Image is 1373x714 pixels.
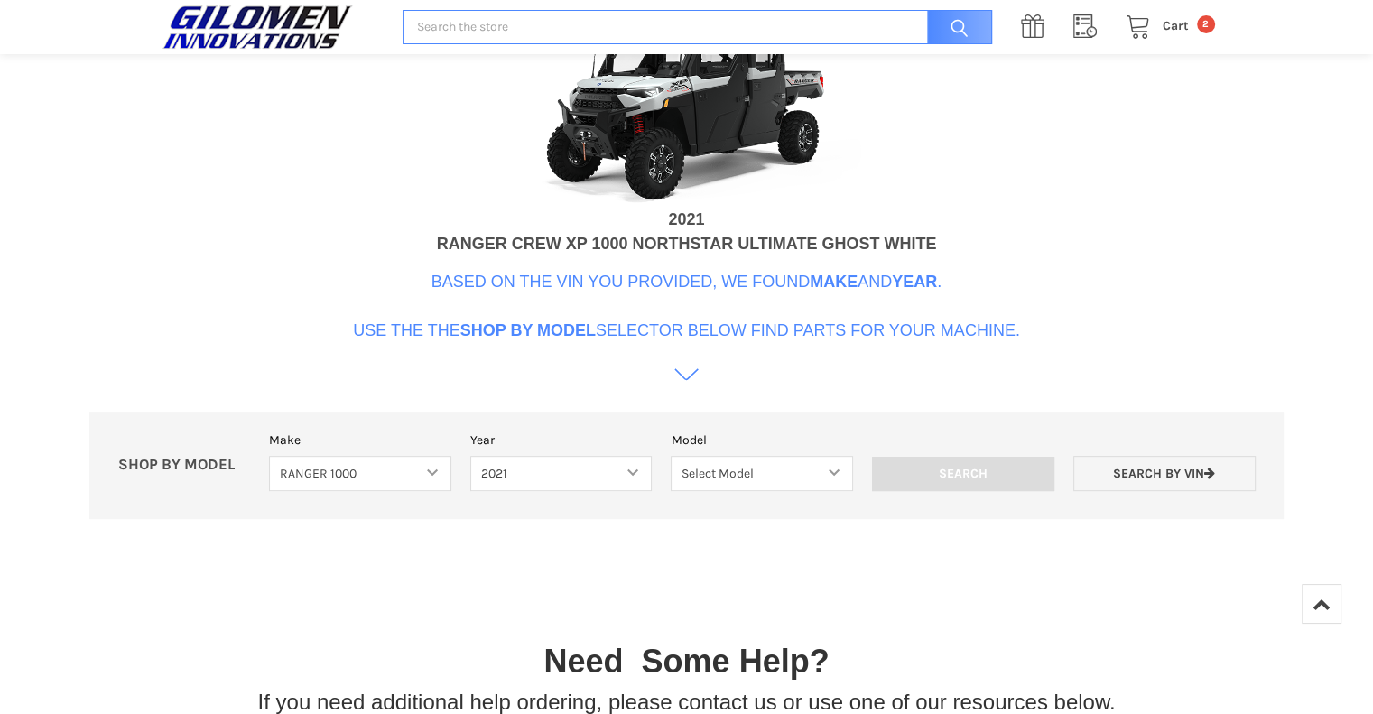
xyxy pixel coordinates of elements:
input: Search [872,457,1054,491]
a: Top of Page [1302,584,1341,624]
div: RANGER CREW XP 1000 NORTHSTAR ULTIMATE GHOST WHITE [437,232,937,256]
input: Search [918,10,992,45]
span: Cart [1163,18,1189,33]
a: Cart 2 [1116,15,1215,38]
b: Make [810,273,858,291]
img: GILOMEN INNOVATIONS [158,5,357,50]
img: VIN Image [506,5,867,208]
p: SHOP BY MODEL [108,456,260,475]
b: Shop By Model [460,321,596,339]
label: Year [470,431,653,450]
a: GILOMEN INNOVATIONS [158,5,384,50]
label: Model [671,431,853,450]
div: 2021 [668,208,704,232]
b: Year [892,273,937,291]
label: Make [269,431,451,450]
input: Search the store [403,10,991,45]
a: Search by VIN [1073,456,1256,491]
p: Need Some Help? [543,637,829,686]
p: Based on the VIN you provided, we found and . Use the the selector below find parts for your mach... [353,270,1020,343]
span: 2 [1197,15,1215,33]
